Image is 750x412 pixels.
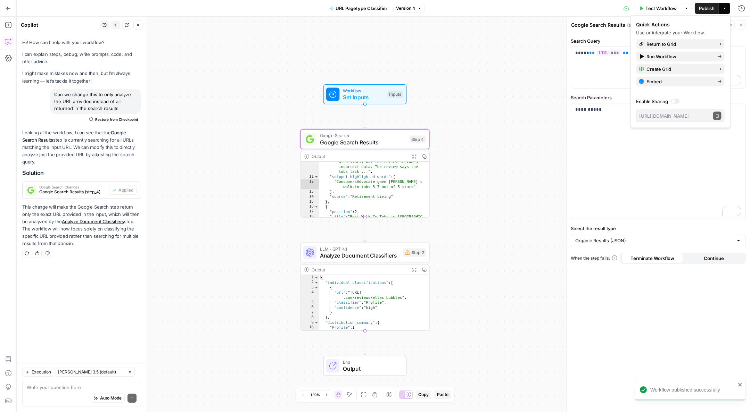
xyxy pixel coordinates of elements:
a: When the step fails: [571,255,617,261]
div: Output [312,153,407,160]
span: Applied [118,187,133,193]
span: LLM · GPT-4.1 [320,245,400,252]
div: Inputs [387,91,403,98]
span: Run Workflow [647,53,712,60]
div: 12 [301,179,319,189]
div: 9 [301,320,319,325]
input: Claude Sonnet 3.5 (default) [58,369,125,376]
span: Restore from Checkpoint [95,117,138,122]
span: Google Search Changes [39,185,106,189]
button: close [738,382,743,387]
button: Copy [415,390,431,399]
span: Publish [699,5,715,12]
button: Paste [434,390,451,399]
input: Organic Results (JSON) [575,237,733,244]
button: Version 4 [393,4,425,13]
button: Execution [22,368,54,377]
span: ( step_4 ) [627,22,646,28]
p: I can explain steps, debug, write prompts, code, and offer advice. [22,51,141,65]
div: 11 [301,330,319,335]
div: 17 [301,209,319,214]
div: Output [312,266,407,273]
div: Can we change this to only analyze the URL provided instead of all returned in the search results [50,89,141,114]
p: Hi! How can I help with your workflow? [22,39,141,46]
div: Quick Actions [636,21,725,28]
label: Search Query [571,37,746,44]
span: Use or integrate your Workflow. [636,30,706,35]
g: Edge from step_4 to step_2 [364,218,366,242]
span: Execution [32,369,51,375]
div: 2 [301,280,319,285]
div: 10 [301,325,319,330]
div: 5 [301,300,319,305]
div: Step 4 [410,135,426,143]
div: 14 [301,194,319,199]
a: Analyze Document Classifiers [62,219,124,224]
button: Restore from Checkpoint [86,115,141,124]
span: Paste [437,392,448,398]
label: Enable Sharing [636,98,725,105]
button: Test Workflow [635,3,681,14]
button: Publish [695,3,719,14]
span: Toggle code folding, rows 2 through 8 [314,280,319,285]
g: Edge from step_2 to end [364,331,366,355]
div: LLM · GPT-4.1Analyze Document ClassifiersStep 2Output{ "individual_classifications":[ { "url":"[U... [300,243,430,331]
div: 18 [301,214,319,224]
span: Google Search [320,132,406,139]
span: Set Inputs [343,93,384,101]
span: Toggle code folding, rows 11 through 13 [314,174,319,179]
span: Copy [418,392,429,398]
label: Select the result type [571,225,746,232]
span: Return to Grid [647,41,712,48]
div: Copilot [21,22,98,28]
p: Looking at the workflow, I can see that the step is currently searching for all URLs matching the... [22,129,141,166]
span: Create Grid [647,66,712,73]
span: 120% [310,392,320,397]
g: Edge from start to step_4 [364,104,366,128]
div: 15 [301,199,319,204]
div: Google SearchGoogle Search ResultsStep 4Output of 5 stars, but the review includes incorrect data... [300,129,430,217]
span: Terminate Workflow [631,255,674,262]
span: Toggle code folding, rows 3 through 7 [314,285,319,290]
p: This change will make the Google Search step return only the exact URL provided in the input, whi... [22,203,141,247]
span: Google Search Results (step_4) [39,189,106,195]
div: WorkflowSet InputsInputs [300,84,430,104]
span: Toggle code folding, rows 9 through 11 [314,320,319,325]
span: Workflow [343,87,384,94]
div: EndOutput [300,356,430,376]
div: To enrich screen reader interactions, please activate Accessibility in Grammarly extension settings [571,103,745,219]
div: Workflow published successfully [650,386,736,393]
span: Analyze Document Classifiers [320,251,400,260]
span: Toggle code folding, rows 1 through 12 [314,275,319,280]
label: Search Parameters [571,94,746,101]
span: End [343,359,399,365]
button: URL Pagetype Classifier [325,3,392,14]
div: 7 [301,310,319,315]
span: Version 4 [396,5,415,11]
h2: Solution [22,170,141,176]
div: 6 [301,305,319,310]
div: 4 [301,290,319,300]
p: I might make mistakes now and then, but I’m always learning — let’s tackle it together! [22,70,141,84]
div: 1 [301,275,319,280]
button: Applied [109,186,137,195]
span: Toggle code folding, rows 16 through 29 [314,204,319,209]
span: Embed [647,78,712,85]
span: Test Workflow [645,5,677,12]
div: Step 2 [403,249,426,257]
textarea: Google Search Results [571,22,625,28]
span: Output [343,364,399,373]
div: 11 [301,174,319,179]
div: 3 [301,285,319,290]
a: Google Search Results [22,130,126,143]
button: Continue [683,253,744,264]
span: URL Pagetype Classifier [336,5,388,12]
div: To enrich screen reader interactions, please activate Accessibility in Grammarly extension settings [571,47,745,88]
div: 8 [301,315,319,320]
button: Auto Mode [91,394,125,403]
span: Continue [704,255,724,262]
span: Google Search Results [320,138,406,146]
span: Auto Mode [100,395,122,401]
div: 16 [301,204,319,209]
